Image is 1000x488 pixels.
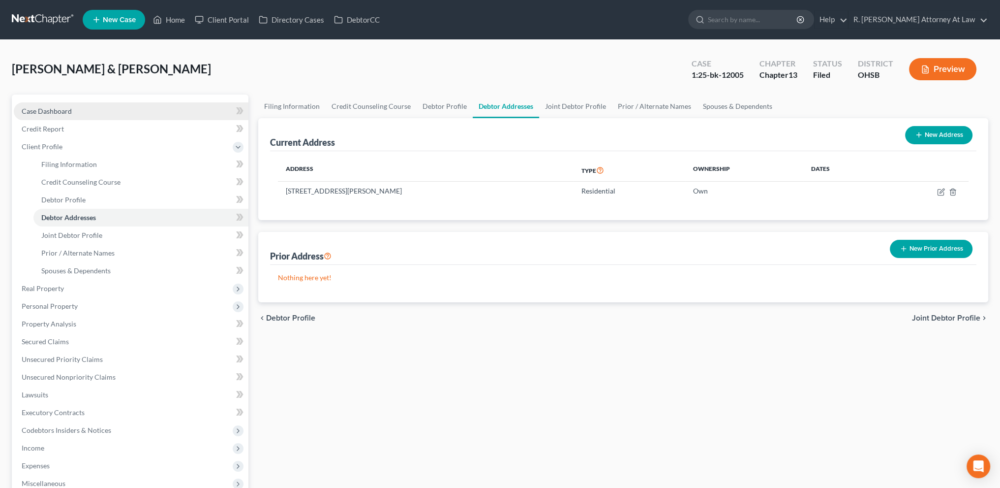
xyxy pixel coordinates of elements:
[22,320,76,328] span: Property Analysis
[22,355,103,363] span: Unsecured Priority Claims
[788,70,797,79] span: 13
[278,159,574,182] th: Address
[912,314,980,322] span: Joint Debtor Profile
[22,125,64,133] span: Credit Report
[858,69,893,81] div: OHSB
[22,479,65,488] span: Miscellaneous
[270,250,332,262] div: Prior Address
[41,213,96,222] span: Debtor Addresses
[22,142,62,151] span: Client Profile
[266,314,315,322] span: Debtor Profile
[258,314,266,322] i: chevron_left
[905,126,972,144] button: New Address
[858,58,893,69] div: District
[22,337,69,346] span: Secured Claims
[14,315,248,333] a: Property Analysis
[813,58,842,69] div: Status
[612,95,697,118] a: Prior / Alternate Names
[33,209,248,227] a: Debtor Addresses
[22,284,64,293] span: Real Property
[890,240,972,258] button: New Prior Address
[22,461,50,470] span: Expenses
[41,178,121,186] span: Credit Counseling Course
[148,11,190,29] a: Home
[33,227,248,244] a: Joint Debtor Profile
[190,11,254,29] a: Client Portal
[14,333,248,351] a: Secured Claims
[909,58,976,80] button: Preview
[41,231,102,239] span: Joint Debtor Profile
[254,11,329,29] a: Directory Cases
[278,182,574,200] td: [STREET_ADDRESS][PERSON_NAME]
[848,11,988,29] a: R. [PERSON_NAME] Attorney At Law
[33,156,248,173] a: Filing Information
[759,58,797,69] div: Chapter
[41,249,115,257] span: Prior / Alternate Names
[967,455,990,478] div: Open Intercom Messenger
[14,120,248,138] a: Credit Report
[41,160,97,168] span: Filing Information
[33,191,248,209] a: Debtor Profile
[14,351,248,368] a: Unsecured Priority Claims
[12,62,211,76] span: [PERSON_NAME] & [PERSON_NAME]
[22,426,111,434] span: Codebtors Insiders & Notices
[258,314,315,322] button: chevron_left Debtor Profile
[980,314,988,322] i: chevron_right
[33,262,248,280] a: Spouses & Dependents
[103,16,136,24] span: New Case
[14,386,248,404] a: Lawsuits
[22,373,116,381] span: Unsecured Nonpriority Claims
[574,159,685,182] th: Type
[14,102,248,120] a: Case Dashboard
[258,95,326,118] a: Filing Information
[329,11,385,29] a: DebtorCC
[685,182,803,200] td: Own
[813,69,842,81] div: Filed
[697,95,778,118] a: Spouses & Dependents
[473,95,539,118] a: Debtor Addresses
[22,408,85,417] span: Executory Contracts
[326,95,417,118] a: Credit Counseling Course
[22,390,48,399] span: Lawsuits
[22,107,72,115] span: Case Dashboard
[539,95,612,118] a: Joint Debtor Profile
[14,404,248,422] a: Executory Contracts
[22,302,78,310] span: Personal Property
[22,444,44,452] span: Income
[815,11,848,29] a: Help
[41,195,86,204] span: Debtor Profile
[692,69,744,81] div: 1:25-bk-12005
[417,95,473,118] a: Debtor Profile
[41,266,111,275] span: Spouses & Dependents
[33,244,248,262] a: Prior / Alternate Names
[14,368,248,386] a: Unsecured Nonpriority Claims
[708,10,798,29] input: Search by name...
[278,273,969,283] p: Nothing here yet!
[759,69,797,81] div: Chapter
[270,136,335,148] div: Current Address
[574,182,685,200] td: Residential
[33,173,248,191] a: Credit Counseling Course
[803,159,880,182] th: Dates
[692,58,744,69] div: Case
[685,159,803,182] th: Ownership
[912,314,988,322] button: Joint Debtor Profile chevron_right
